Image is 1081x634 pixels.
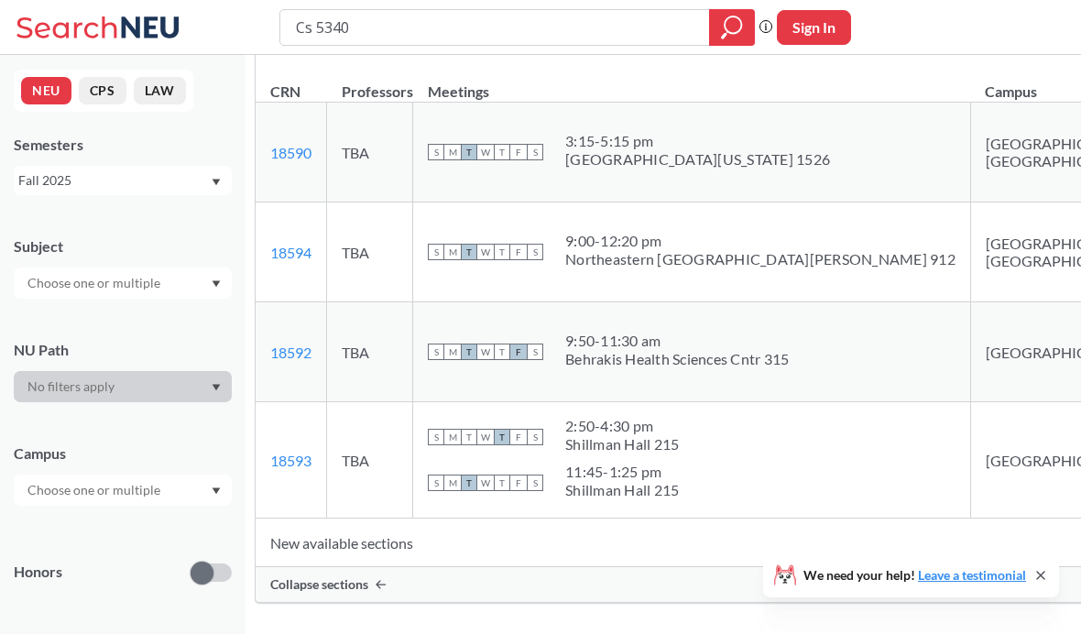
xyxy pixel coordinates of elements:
div: magnifying glass [709,9,755,46]
svg: Dropdown arrow [212,179,221,186]
div: Fall 2025 [18,170,210,191]
span: S [527,475,543,491]
svg: Dropdown arrow [212,280,221,288]
p: Honors [14,562,62,583]
td: TBA [327,302,413,402]
span: M [444,344,461,360]
svg: Dropdown arrow [212,384,221,391]
span: S [527,429,543,445]
span: We need your help! [803,569,1026,582]
span: W [477,475,494,491]
div: Semesters [14,135,232,155]
span: M [444,429,461,445]
div: NU Path [14,340,232,360]
a: 18590 [270,144,311,161]
input: Class, professor, course number, "phrase" [294,12,696,43]
div: Shillman Hall 215 [565,435,679,454]
span: T [461,429,477,445]
div: Fall 2025Dropdown arrow [14,166,232,195]
a: Leave a testimonial [918,567,1026,583]
span: T [494,475,510,491]
span: M [444,475,461,491]
a: 18594 [270,244,311,261]
div: Behrakis Health Sciences Cntr 315 [565,350,789,368]
div: Shillman Hall 215 [565,481,679,499]
span: T [461,244,477,260]
span: F [510,429,527,445]
span: Collapse sections [270,576,368,593]
span: S [428,429,444,445]
span: T [461,344,477,360]
input: Choose one or multiple [18,272,172,294]
div: CRN [270,82,300,102]
th: Meetings [413,63,971,103]
span: T [494,244,510,260]
span: F [510,475,527,491]
span: M [444,244,461,260]
span: W [477,244,494,260]
span: T [461,475,477,491]
svg: magnifying glass [721,15,743,40]
button: CPS [79,77,126,104]
div: 11:45 - 1:25 pm [565,463,679,481]
div: 9:50 - 11:30 am [565,332,789,350]
span: T [461,144,477,160]
span: F [510,344,527,360]
span: T [494,144,510,160]
input: Choose one or multiple [18,479,172,501]
span: M [444,144,461,160]
a: 18592 [270,344,311,361]
th: Professors [327,63,413,103]
div: Dropdown arrow [14,371,232,402]
td: TBA [327,202,413,302]
div: 2:50 - 4:30 pm [565,417,679,435]
div: 9:00 - 12:20 pm [565,232,955,250]
span: T [494,344,510,360]
div: Dropdown arrow [14,475,232,506]
svg: Dropdown arrow [212,487,221,495]
div: 3:15 - 5:15 pm [565,132,830,150]
td: TBA [327,402,413,519]
span: W [477,429,494,445]
span: W [477,344,494,360]
button: LAW [134,77,186,104]
span: S [527,344,543,360]
a: 18593 [270,452,311,469]
td: TBA [327,103,413,202]
span: S [428,144,444,160]
button: NEU [21,77,71,104]
span: S [428,344,444,360]
span: F [510,144,527,160]
span: T [494,429,510,445]
span: S [428,475,444,491]
div: Dropdown arrow [14,268,232,299]
span: S [527,244,543,260]
span: S [428,244,444,260]
div: Subject [14,236,232,257]
div: [GEOGRAPHIC_DATA][US_STATE] 1526 [565,150,830,169]
div: Northeastern [GEOGRAPHIC_DATA][PERSON_NAME] 912 [565,250,955,268]
div: Campus [14,443,232,464]
span: F [510,244,527,260]
button: Sign In [777,10,851,45]
span: S [527,144,543,160]
span: W [477,144,494,160]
